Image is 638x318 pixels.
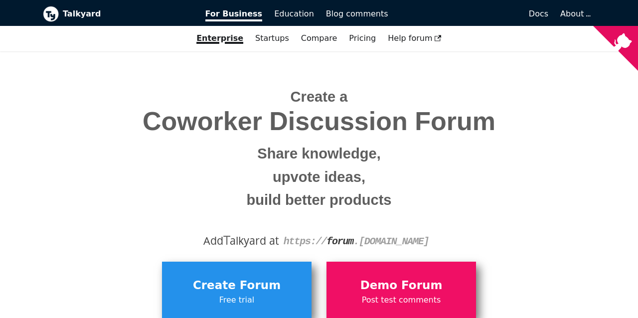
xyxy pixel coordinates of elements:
span: Free trial [167,294,307,307]
small: upvote ideas, [50,165,588,189]
code: https:// . [DOMAIN_NAME] [284,236,429,247]
a: Talkyard logoTalkyard [43,6,191,22]
strong: forum [326,236,353,247]
img: Talkyard logo [43,6,59,22]
a: Education [268,5,320,22]
b: Talkyard [63,7,191,20]
span: For Business [205,9,263,21]
a: Demo ForumPost test comments [326,262,476,318]
small: build better products [50,188,588,212]
a: Blog comments [320,5,394,22]
span: Help forum [388,33,442,43]
a: For Business [199,5,269,22]
span: Blog comments [326,9,388,18]
a: Compare [301,33,337,43]
span: Create a [291,89,348,105]
span: Create Forum [167,276,307,295]
div: Add alkyard at [50,232,588,249]
span: Coworker Discussion Forum [50,107,588,136]
span: Post test comments [331,294,471,307]
a: Docs [394,5,555,22]
span: T [223,231,230,249]
a: Pricing [343,30,382,47]
span: Demo Forum [331,276,471,295]
a: Create ForumFree trial [162,262,312,318]
a: Enterprise [190,30,249,47]
a: Startups [249,30,295,47]
span: Docs [529,9,548,18]
a: Help forum [382,30,448,47]
small: Share knowledge, [50,142,588,165]
a: About [560,9,589,18]
span: Education [274,9,314,18]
